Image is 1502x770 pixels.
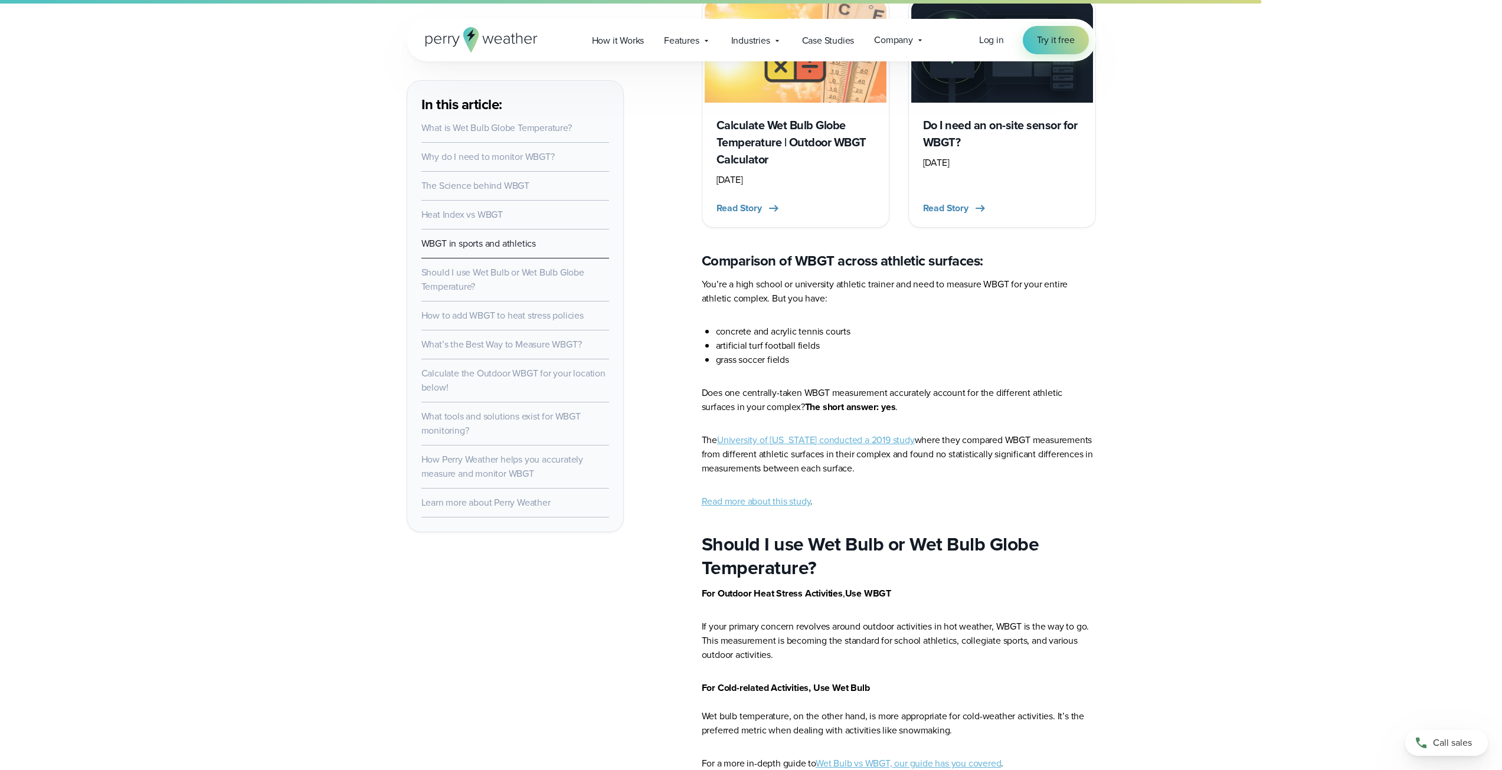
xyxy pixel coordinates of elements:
a: The Science behind WBGT [421,179,529,192]
li: artificial turf football fields [716,339,1096,353]
span: Company [874,33,913,47]
a: Try it free [1023,26,1089,54]
a: Why do I need to monitor WBGT? [421,150,555,163]
strong: For Cold-related Activities, Use Wet Bulb [702,681,870,694]
h3: Comparison of WBGT across athletic surfaces: [702,251,1096,270]
div: [DATE] [923,156,1081,170]
h2: Should I use Wet Bulb or Wet Bulb Globe Temperature? [702,532,1096,579]
p: Wet bulb temperature, on the other hand, is more appropriate for cold-weather activities. It’s th... [702,681,1096,738]
p: The where they compared WBGT measurements from different athletic surfaces in their complex and f... [702,433,1096,476]
li: grass soccer fields [716,353,1096,367]
h3: Calculate Wet Bulb Globe Temperature | Outdoor WBGT Calculator [716,117,875,168]
a: WBGT in sports and athletics [421,237,536,250]
a: Learn more about Perry Weather [421,496,551,509]
a: Calculate the Outdoor WBGT for your location below! [421,366,606,394]
div: [DATE] [716,173,875,187]
a: Log in [979,33,1004,47]
a: What tools and solutions exist for WBGT monitoring? [421,409,581,437]
h3: In this article: [421,95,609,114]
a: How Perry Weather helps you accurately measure and monitor WBGT [421,453,583,480]
a: Wet Bulb vs WBGT, our guide has you covered [816,756,1001,770]
span: Try it free [1037,33,1075,47]
a: Heat Index vs WBGT [421,208,503,221]
span: Read Story [716,201,762,215]
p: If your primary concern revolves around outdoor activities in hot weather, WBGT is the way to go.... [702,620,1096,662]
img: On-site WBGT sensor [911,1,1093,103]
span: How it Works [592,34,644,48]
button: Read Story [716,201,781,215]
a: How it Works [582,28,655,53]
span: Industries [731,34,770,48]
strong: Use WBGT [845,586,891,600]
a: Case Studies [792,28,865,53]
strong: The short answer: yes [805,400,896,414]
li: concrete and acrylic tennis courts [716,325,1096,339]
button: Read Story [923,201,987,215]
strong: For Outdoor Heat Stress Activities [702,586,843,600]
p: , [702,586,1096,601]
p: Does one centrally-taken WBGT measurement accurately account for the different athletic surfaces ... [702,386,1096,414]
p: You’re a high school or university athletic trainer and need to measure WBGT for your entire athl... [702,277,1096,306]
img: Calculate Wet Bulb Globe Temperature (WBGT) [705,1,886,103]
p: . [702,494,1096,509]
span: Call sales [1433,736,1472,750]
a: What’s the Best Way to Measure WBGT? [421,338,582,351]
span: Case Studies [802,34,855,48]
span: Read Story [923,201,968,215]
a: Should I use Wet Bulb or Wet Bulb Globe Temperature? [421,266,584,293]
a: What is Wet Bulb Globe Temperature? [421,121,572,135]
a: How to add WBGT to heat stress policies [421,309,584,322]
a: Read more about this study [702,494,811,508]
a: University of [US_STATE] conducted a 2019 study [717,433,915,447]
a: Call sales [1405,730,1488,756]
h3: Do I need an on-site sensor for WBGT? [923,117,1081,151]
span: Features [664,34,699,48]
